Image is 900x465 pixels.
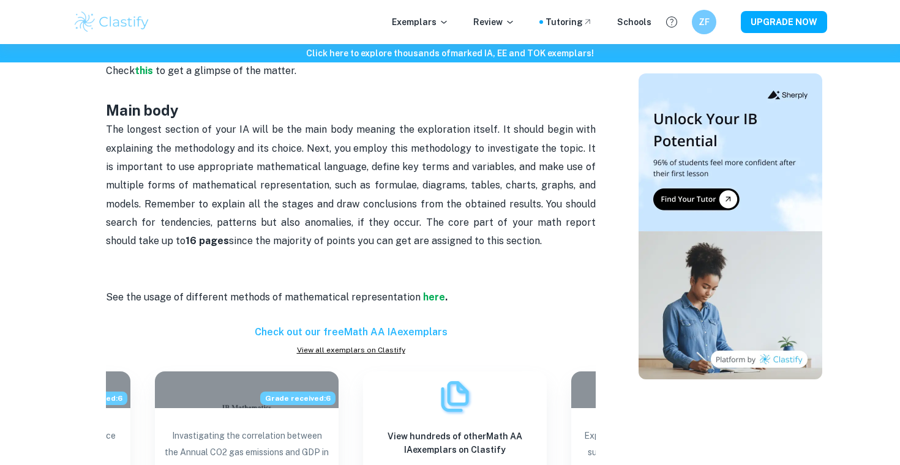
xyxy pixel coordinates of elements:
[741,11,827,33] button: UPGRADE NOW
[373,430,537,456] h6: View hundreds of other Math AA IA exemplars on Clastify
[617,15,651,29] a: Schools
[473,15,515,29] p: Review
[445,291,448,303] strong: .
[106,124,598,247] span: The longest section of your IA will be the main body meaning the exploration itself. It should be...
[692,10,716,34] button: ZF
[106,291,423,303] span: See the usage of different methods of mathematical representation
[156,65,296,76] span: to get a glimpse of the matter.
[106,325,596,340] h6: Check out our free Math AA IA exemplars
[135,65,153,76] strong: this
[260,392,336,405] span: Grade received: 6
[186,235,229,247] strong: 16 pages
[106,344,596,355] a: View all exemplars on Clastify
[106,102,179,119] strong: Main body
[135,65,156,76] a: this
[2,46,898,60] h6: Click here to explore thousands of marked IA, EE and TOK exemplars !
[546,15,593,29] a: Tutoring
[639,73,822,379] img: Thumbnail
[423,291,445,303] a: here
[661,12,682,32] button: Help and Feedback
[697,15,711,29] h6: ZF
[392,15,449,29] p: Exemplars
[106,65,135,76] span: Check
[73,10,151,34] img: Clastify logo
[437,378,473,415] img: Exemplars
